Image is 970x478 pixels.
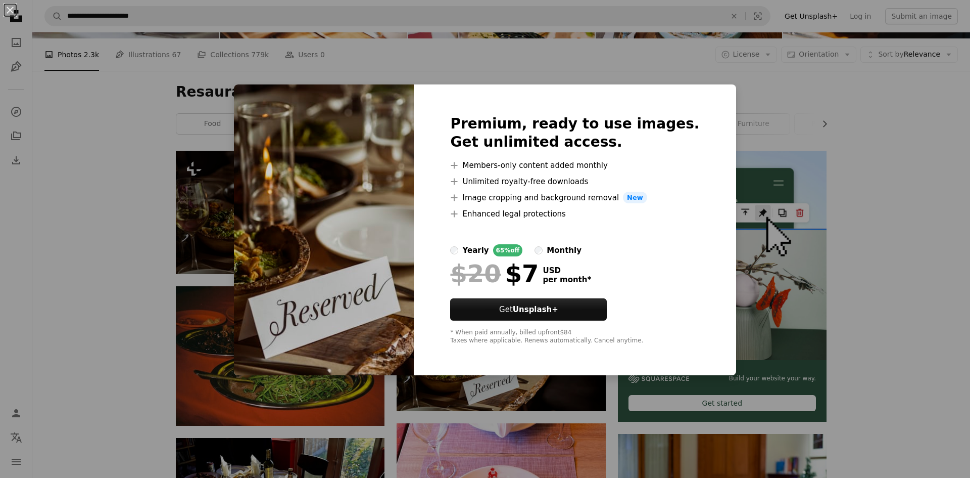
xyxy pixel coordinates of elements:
span: per month * [543,275,591,284]
div: yearly [462,244,489,256]
button: GetUnsplash+ [450,298,607,321]
div: * When paid annually, billed upfront $84 Taxes where applicable. Renews automatically. Cancel any... [450,329,699,345]
li: Enhanced legal protections [450,208,699,220]
img: premium_photo-1726711226575-5e6d73650918 [234,84,414,376]
input: yearly65%off [450,246,458,254]
strong: Unsplash+ [513,305,558,314]
input: monthly [535,246,543,254]
li: Members-only content added monthly [450,159,699,171]
div: $7 [450,260,539,287]
span: New [623,192,647,204]
li: Unlimited royalty-free downloads [450,176,699,188]
div: 65% off [493,244,523,256]
span: USD [543,266,591,275]
li: Image cropping and background removal [450,192,699,204]
h2: Premium, ready to use images. Get unlimited access. [450,115,699,151]
span: $20 [450,260,501,287]
div: monthly [547,244,581,256]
